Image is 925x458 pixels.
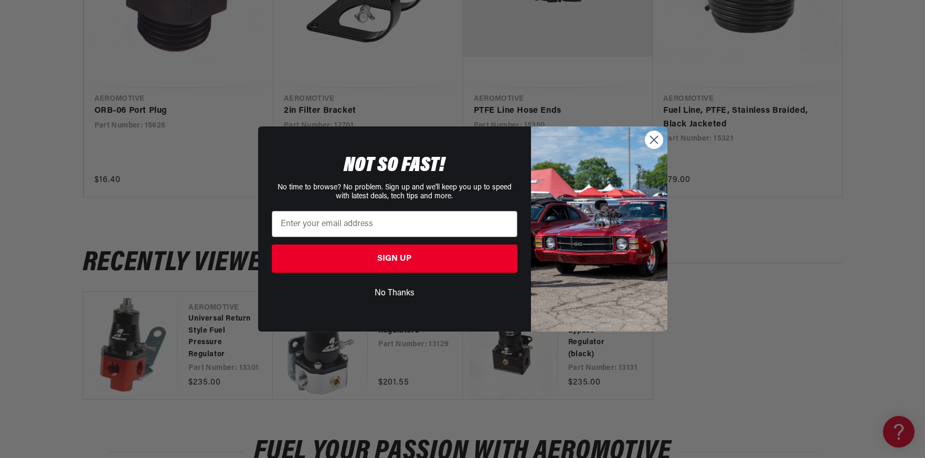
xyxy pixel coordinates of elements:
button: Close dialog [645,131,663,149]
img: 85cdd541-2605-488b-b08c-a5ee7b438a35.jpeg [531,126,667,331]
span: No time to browse? No problem. Sign up and we'll keep you up to speed with latest deals, tech tip... [278,184,512,200]
button: SIGN UP [272,244,517,273]
input: Enter your email address [272,211,517,237]
button: No Thanks [272,283,517,303]
span: NOT SO FAST! [344,155,445,176]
